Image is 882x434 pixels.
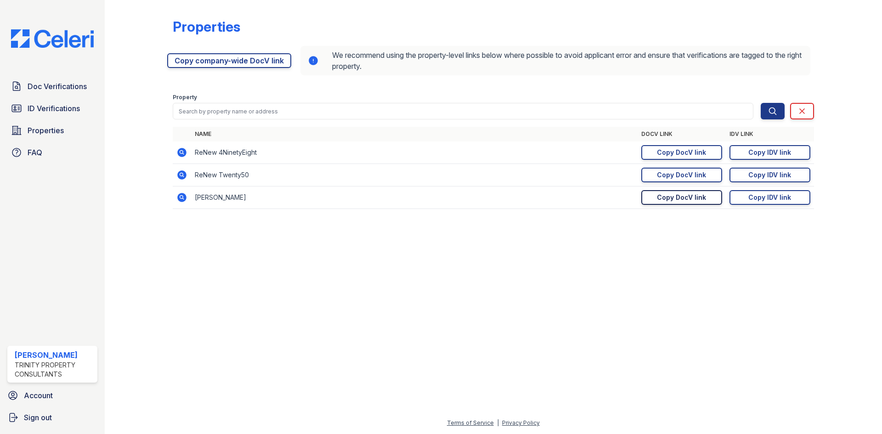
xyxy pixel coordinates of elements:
[748,148,791,157] div: Copy IDV link
[15,349,94,361] div: [PERSON_NAME]
[191,141,638,164] td: ReNew 4NinetyEight
[502,419,540,426] a: Privacy Policy
[657,170,706,180] div: Copy DocV link
[4,29,101,48] img: CE_Logo_Blue-a8612792a0a2168367f1c8372b55b34899dd931a85d93a1a3d3e32e68fde9ad4.png
[300,46,810,75] div: We recommend using the property-level links below where possible to avoid applicant error and ens...
[7,143,97,162] a: FAQ
[447,419,494,426] a: Terms of Service
[726,127,814,141] th: IDV Link
[173,18,240,35] div: Properties
[748,170,791,180] div: Copy IDV link
[24,412,52,423] span: Sign out
[167,53,291,68] a: Copy company-wide DocV link
[191,127,638,141] th: Name
[28,125,64,136] span: Properties
[28,103,80,114] span: ID Verifications
[657,193,706,202] div: Copy DocV link
[15,361,94,379] div: Trinity Property Consultants
[28,81,87,92] span: Doc Verifications
[638,127,726,141] th: DocV Link
[497,419,499,426] div: |
[657,148,706,157] div: Copy DocV link
[28,147,42,158] span: FAQ
[641,168,722,182] a: Copy DocV link
[729,168,810,182] a: Copy IDV link
[191,164,638,186] td: ReNew Twenty50
[173,103,753,119] input: Search by property name or address
[7,99,97,118] a: ID Verifications
[7,121,97,140] a: Properties
[24,390,53,401] span: Account
[191,186,638,209] td: [PERSON_NAME]
[641,190,722,205] a: Copy DocV link
[7,77,97,96] a: Doc Verifications
[748,193,791,202] div: Copy IDV link
[173,94,197,101] label: Property
[729,145,810,160] a: Copy IDV link
[641,145,722,160] a: Copy DocV link
[4,386,101,405] a: Account
[729,190,810,205] a: Copy IDV link
[4,408,101,427] a: Sign out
